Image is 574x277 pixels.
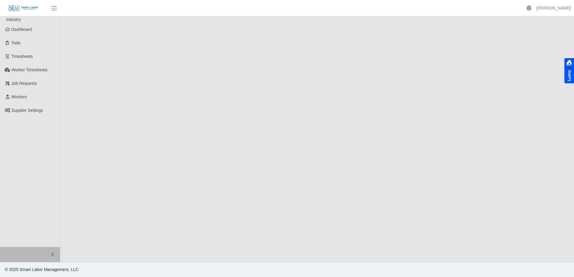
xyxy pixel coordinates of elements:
[11,67,47,72] span: Worker Timesheets
[8,5,38,12] img: SLM Logo
[11,40,20,45] span: Todo
[11,81,37,86] span: Job Requests
[11,27,32,32] span: Dashboard
[11,54,33,59] span: Timesheets
[6,17,21,22] span: Industry
[536,5,571,11] a: [PERSON_NAME]
[11,94,27,99] span: Workers
[11,108,43,113] span: Supplier Settings
[5,267,78,272] span: © 2025 Smart Labor Management, LLC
